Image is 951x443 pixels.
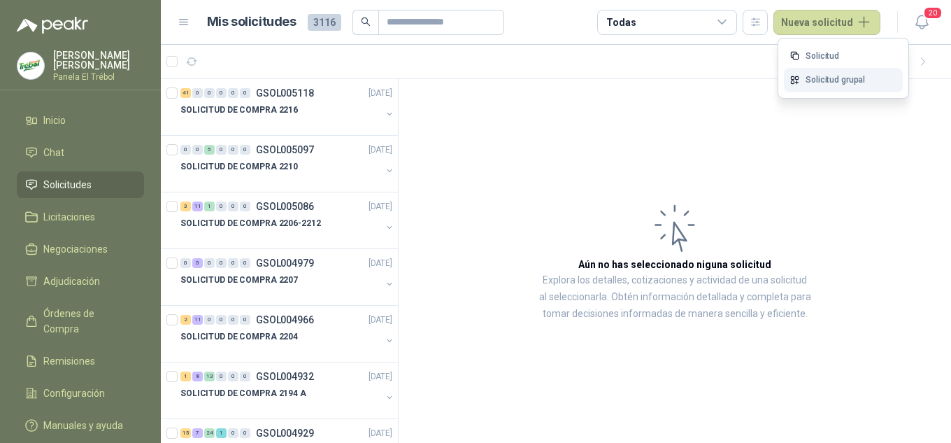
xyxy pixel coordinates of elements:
[240,372,250,381] div: 0
[43,209,95,225] span: Licitaciones
[17,17,88,34] img: Logo peakr
[240,315,250,325] div: 0
[43,418,123,433] span: Manuales y ayuda
[773,10,880,35] button: Nueva solicitud
[204,428,215,438] div: 24
[17,107,144,134] a: Inicio
[256,428,314,438] p: GSOL004929
[192,258,203,268] div: 5
[369,87,392,100] p: [DATE]
[578,257,771,272] h3: Aún no has seleccionado niguna solicitud
[43,306,131,337] span: Órdenes de Compra
[192,202,203,211] div: 11
[180,217,321,230] p: SOLICITUD DE COMPRA 2206-2212
[216,258,227,268] div: 0
[784,68,903,92] a: Solicitud grupal
[17,52,44,79] img: Company Logo
[180,202,191,211] div: 3
[180,315,191,325] div: 2
[180,330,298,344] p: SOLICITUD DE COMPRA 2204
[180,387,306,400] p: SOLICITUD DE COMPRA 2194 A
[192,315,203,325] div: 11
[17,204,144,230] a: Licitaciones
[180,311,395,356] a: 2 11 0 0 0 0 GSOL004966[DATE] SOLICITUD DE COMPRA 2204
[228,428,238,438] div: 0
[17,171,144,198] a: Solicitudes
[256,372,314,381] p: GSOL004932
[192,372,203,381] div: 8
[180,198,395,243] a: 3 11 1 0 0 0 GSOL005086[DATE] SOLICITUD DE COMPRA 2206-2212
[53,73,144,81] p: Panela El Trébol
[369,314,392,327] p: [DATE]
[43,113,66,128] span: Inicio
[180,428,191,438] div: 15
[361,17,371,27] span: search
[204,315,215,325] div: 0
[207,12,296,32] h1: Mis solicitudes
[240,202,250,211] div: 0
[180,372,191,381] div: 1
[204,202,215,211] div: 1
[204,88,215,98] div: 0
[180,141,395,186] a: 0 0 5 0 0 0 GSOL005097[DATE] SOLICITUD DE COMPRA 2210
[180,368,395,413] a: 1 8 13 0 0 0 GSOL004932[DATE] SOLICITUD DE COMPRA 2194 A
[180,255,395,300] a: 0 5 0 0 0 0 GSOL004979[DATE] SOLICITUD DE COMPRA 2207
[228,315,238,325] div: 0
[180,145,191,155] div: 0
[43,241,108,257] span: Negociaciones
[204,145,215,155] div: 5
[228,88,238,98] div: 0
[228,145,238,155] div: 0
[216,202,227,211] div: 0
[216,315,227,325] div: 0
[369,200,392,213] p: [DATE]
[43,177,92,192] span: Solicitudes
[256,258,314,268] p: GSOL004979
[256,145,314,155] p: GSOL005097
[369,370,392,384] p: [DATE]
[17,236,144,262] a: Negociaciones
[256,202,314,211] p: GSOL005086
[240,258,250,268] div: 0
[180,104,298,117] p: SOLICITUD DE COMPRA 2216
[369,427,392,440] p: [DATE]
[240,145,250,155] div: 0
[192,88,203,98] div: 0
[240,88,250,98] div: 0
[53,50,144,70] p: [PERSON_NAME] [PERSON_NAME]
[17,300,144,342] a: Órdenes de Compra
[256,315,314,325] p: GSOL004966
[308,14,341,31] span: 3116
[180,85,395,129] a: 41 0 0 0 0 0 GSOL005118[DATE] SOLICITUD DE COMPRA 2216
[43,386,105,401] span: Configuración
[17,380,144,407] a: Configuración
[256,88,314,98] p: GSOL005118
[180,258,191,268] div: 0
[180,274,298,287] p: SOLICITUD DE COMPRA 2207
[17,348,144,374] a: Remisiones
[216,372,227,381] div: 0
[17,139,144,166] a: Chat
[17,412,144,439] a: Manuales y ayuda
[240,428,250,438] div: 0
[204,372,215,381] div: 13
[192,428,203,438] div: 7
[606,15,636,30] div: Todas
[538,272,811,323] p: Explora los detalles, cotizaciones y actividad de una solicitud al seleccionarla. Obtén informaci...
[228,202,238,211] div: 0
[17,268,144,295] a: Adjudicación
[216,145,227,155] div: 0
[180,160,298,174] p: SOLICITUD DE COMPRA 2210
[43,274,100,289] span: Adjudicación
[43,145,64,160] span: Chat
[192,145,203,155] div: 0
[923,6,943,20] span: 20
[216,428,227,438] div: 1
[228,258,238,268] div: 0
[369,257,392,270] p: [DATE]
[43,353,95,369] span: Remisiones
[784,44,903,69] a: Solicitud
[369,143,392,157] p: [DATE]
[180,88,191,98] div: 41
[228,372,238,381] div: 0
